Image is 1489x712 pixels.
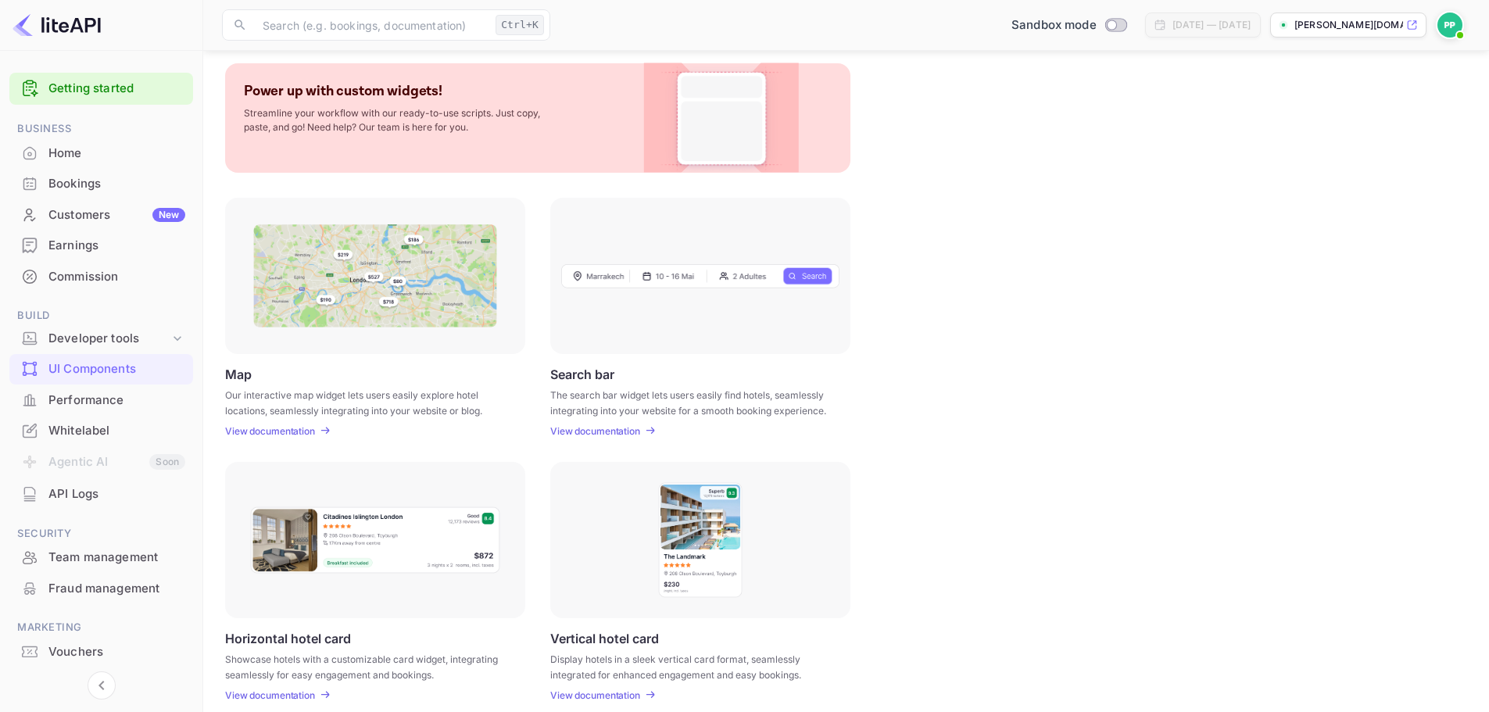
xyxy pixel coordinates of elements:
[244,106,557,134] p: Streamline your workflow with our ready-to-use scripts. Just copy, paste, and go! Need help? Our ...
[88,671,116,699] button: Collapse navigation
[249,506,501,574] img: Horizontal hotel card Frame
[9,138,193,169] div: Home
[9,619,193,636] span: Marketing
[550,425,640,437] p: View documentation
[9,574,193,603] a: Fraud management
[9,169,193,198] a: Bookings
[48,237,185,255] div: Earnings
[9,231,193,259] a: Earnings
[48,145,185,163] div: Home
[48,392,185,410] div: Performance
[9,169,193,199] div: Bookings
[550,388,831,416] p: The search bar widget lets users easily find hotels, seamlessly integrating into your website for...
[9,574,193,604] div: Fraud management
[9,138,193,167] a: Home
[48,330,170,348] div: Developer tools
[9,479,193,508] a: API Logs
[225,367,252,381] p: Map
[13,13,101,38] img: LiteAPI logo
[225,425,320,437] a: View documentation
[9,307,193,324] span: Build
[9,73,193,105] div: Getting started
[225,689,320,701] a: View documentation
[48,360,185,378] div: UI Components
[561,263,839,288] img: Search Frame
[9,525,193,542] span: Security
[48,268,185,286] div: Commission
[48,206,185,224] div: Customers
[9,325,193,352] div: Developer tools
[152,208,185,222] div: New
[1437,13,1462,38] img: Paul Peddrick
[9,542,193,571] a: Team management
[550,425,645,437] a: View documentation
[550,689,640,701] p: View documentation
[550,689,645,701] a: View documentation
[48,175,185,193] div: Bookings
[48,643,185,661] div: Vouchers
[48,485,185,503] div: API Logs
[9,385,193,414] a: Performance
[9,385,193,416] div: Performance
[48,422,185,440] div: Whitelabel
[9,416,193,446] div: Whitelabel
[9,200,193,231] div: CustomersNew
[9,416,193,445] a: Whitelabel
[9,120,193,138] span: Business
[253,9,489,41] input: Search (e.g. bookings, documentation)
[550,652,831,680] p: Display hotels in a sleek vertical card format, seamlessly integrated for enhanced engagement and...
[1011,16,1097,34] span: Sandbox mode
[550,631,659,646] p: Vertical hotel card
[9,354,193,385] div: UI Components
[48,580,185,598] div: Fraud management
[9,354,193,383] a: UI Components
[496,15,544,35] div: Ctrl+K
[1294,18,1403,32] p: [PERSON_NAME][DOMAIN_NAME]...
[658,63,785,173] img: Custom Widget PNG
[657,481,743,599] img: Vertical hotel card Frame
[9,542,193,573] div: Team management
[9,231,193,261] div: Earnings
[225,388,506,416] p: Our interactive map widget lets users easily explore hotel locations, seamlessly integrating into...
[1172,18,1251,32] div: [DATE] — [DATE]
[9,200,193,229] a: CustomersNew
[9,637,193,667] div: Vouchers
[48,549,185,567] div: Team management
[1005,16,1133,34] div: Switch to Production mode
[9,479,193,510] div: API Logs
[9,262,193,292] div: Commission
[225,689,315,701] p: View documentation
[225,425,315,437] p: View documentation
[225,652,506,680] p: Showcase hotels with a customizable card widget, integrating seamlessly for easy engagement and b...
[253,224,497,327] img: Map Frame
[225,631,351,646] p: Horizontal hotel card
[9,262,193,291] a: Commission
[244,82,442,100] p: Power up with custom widgets!
[48,80,185,98] a: Getting started
[550,367,614,381] p: Search bar
[9,637,193,666] a: Vouchers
